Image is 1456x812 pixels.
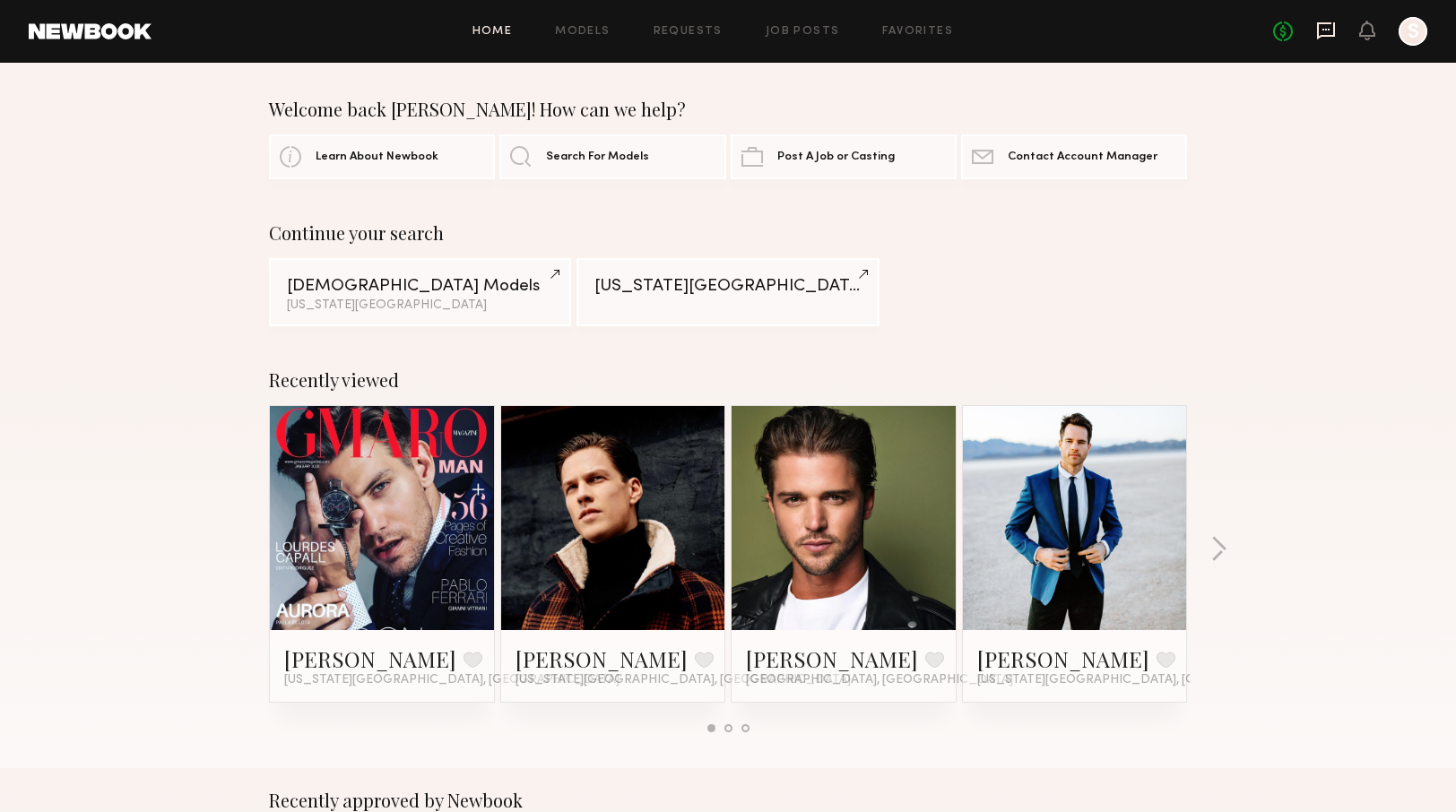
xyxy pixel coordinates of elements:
a: Contact Account Manager [961,134,1187,179]
div: Continue your search [269,222,1187,244]
a: [PERSON_NAME] [284,644,456,673]
span: [US_STATE][GEOGRAPHIC_DATA], [GEOGRAPHIC_DATA] [977,673,1313,687]
span: [US_STATE][GEOGRAPHIC_DATA], [GEOGRAPHIC_DATA] [284,673,620,687]
div: Welcome back [PERSON_NAME]! How can we help? [269,99,1187,120]
div: Recently viewed [269,369,1187,391]
div: [US_STATE][GEOGRAPHIC_DATA] [287,299,553,312]
a: [DEMOGRAPHIC_DATA] Models[US_STATE][GEOGRAPHIC_DATA] [269,258,571,326]
div: [DEMOGRAPHIC_DATA] Models [287,278,553,295]
span: [US_STATE][GEOGRAPHIC_DATA], [GEOGRAPHIC_DATA] [516,673,851,687]
a: [PERSON_NAME] [516,644,688,673]
span: [GEOGRAPHIC_DATA], [GEOGRAPHIC_DATA] [746,673,1013,687]
a: [PERSON_NAME] [746,644,918,673]
a: Requests [654,26,723,38]
a: Home [472,26,513,38]
a: S [1399,17,1427,46]
div: [US_STATE][GEOGRAPHIC_DATA] [594,278,861,295]
a: Job Posts [766,26,840,38]
a: Post A Job or Casting [731,134,957,179]
a: [PERSON_NAME] [977,644,1149,673]
a: [US_STATE][GEOGRAPHIC_DATA] [576,258,879,326]
a: Models [555,26,610,38]
a: Learn About Newbook [269,134,495,179]
a: Search For Models [499,134,725,179]
span: Contact Account Manager [1008,151,1157,163]
div: Recently approved by Newbook [269,790,1187,811]
span: Search For Models [546,151,649,163]
a: Favorites [882,26,953,38]
span: Post A Job or Casting [777,151,895,163]
span: Learn About Newbook [316,151,438,163]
